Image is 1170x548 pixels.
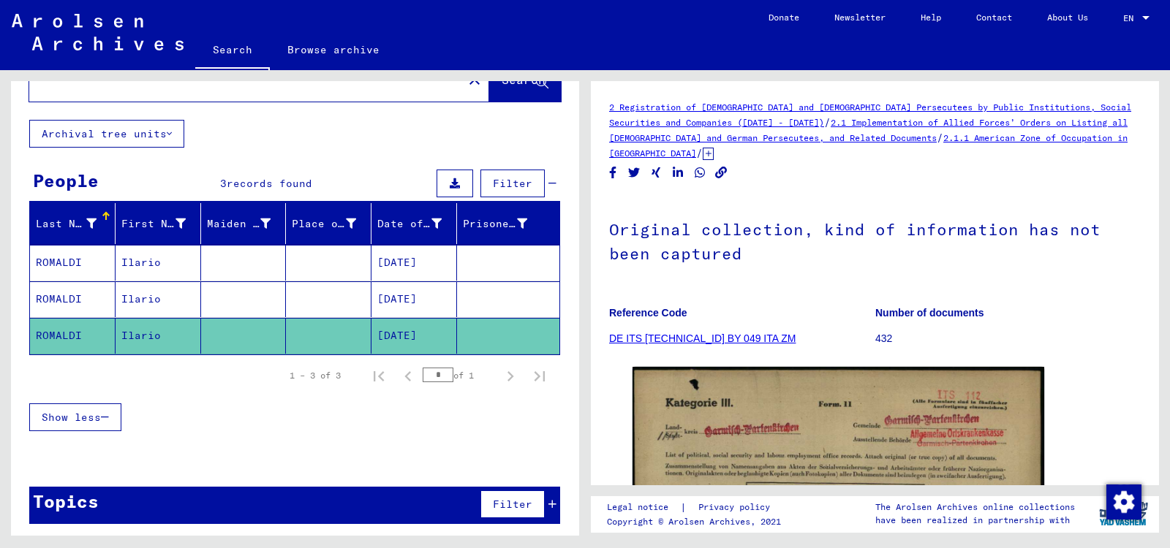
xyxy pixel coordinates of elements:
mat-cell: [DATE] [371,245,457,281]
button: First page [364,361,393,390]
span: Filter [493,498,532,511]
div: People [33,167,99,194]
button: Share on LinkedIn [671,164,686,182]
button: Share on WhatsApp [692,164,708,182]
span: Show less [42,411,101,424]
span: records found [227,177,312,190]
div: Last Name [36,216,97,232]
b: Number of documents [875,307,984,319]
div: Date of Birth [377,212,460,235]
div: Date of Birth [377,216,442,232]
button: Share on Twitter [627,164,642,182]
a: Search [195,32,270,70]
span: Filter [493,177,532,190]
a: Privacy policy [687,500,788,515]
button: Show less [29,403,121,431]
span: / [696,146,703,159]
button: Share on Xing [649,164,664,182]
mat-cell: Ilario [116,281,201,317]
span: 3 [220,177,227,190]
mat-cell: [DATE] [371,281,457,317]
a: DE ITS [TECHNICAL_ID] BY 049 ITA ZM [609,332,796,344]
p: The Arolsen Archives online collections [875,501,1075,514]
mat-cell: ROMALDI [30,318,116,354]
p: have been realized in partnership with [875,514,1075,527]
p: 432 [875,331,1141,346]
div: Prisoner # [463,212,546,235]
b: Reference Code [609,307,687,319]
mat-header-cell: Maiden Name [201,203,287,244]
mat-cell: Ilario [116,245,201,281]
div: Place of Birth [292,216,356,232]
button: Previous page [393,361,423,390]
div: First Name [121,216,186,232]
div: Maiden Name [207,216,271,232]
button: Last page [525,361,554,390]
a: Legal notice [607,500,680,515]
mat-header-cell: Prisoner # [457,203,559,244]
mat-header-cell: Place of Birth [286,203,371,244]
button: Filter [480,490,545,518]
mat-cell: [DATE] [371,318,457,354]
a: 2.1 Implementation of Allied Forces’ Orders on Listing all [DEMOGRAPHIC_DATA] and German Persecut... [609,117,1128,143]
div: Last Name [36,212,115,235]
div: | [607,500,788,515]
img: Change consent [1106,484,1141,520]
button: Next page [496,361,525,390]
a: 2 Registration of [DEMOGRAPHIC_DATA] and [DEMOGRAPHIC_DATA] Persecutees by Public Institutions, S... [609,102,1131,128]
img: Arolsen_neg.svg [12,14,184,50]
div: Prisoner # [463,216,527,232]
button: Archival tree units [29,120,184,148]
span: / [824,115,831,129]
a: Browse archive [270,32,397,67]
img: yv_logo.png [1096,495,1151,532]
mat-header-cell: First Name [116,203,201,244]
div: Place of Birth [292,212,374,235]
mat-header-cell: Date of Birth [371,203,457,244]
mat-header-cell: Last Name [30,203,116,244]
span: / [937,131,943,144]
div: Maiden Name [207,212,290,235]
span: EN [1123,13,1139,23]
div: First Name [121,212,204,235]
button: Filter [480,170,545,197]
div: Topics [33,488,99,514]
p: Copyright © Arolsen Archives, 2021 [607,515,788,528]
div: 1 – 3 of 3 [290,369,341,382]
div: of 1 [423,368,496,382]
mat-cell: Ilario [116,318,201,354]
mat-cell: ROMALDI [30,245,116,281]
button: Copy link [714,164,729,182]
button: Share on Facebook [605,164,621,182]
h1: Original collection, kind of information has not been captured [609,196,1141,284]
mat-cell: ROMALDI [30,281,116,317]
